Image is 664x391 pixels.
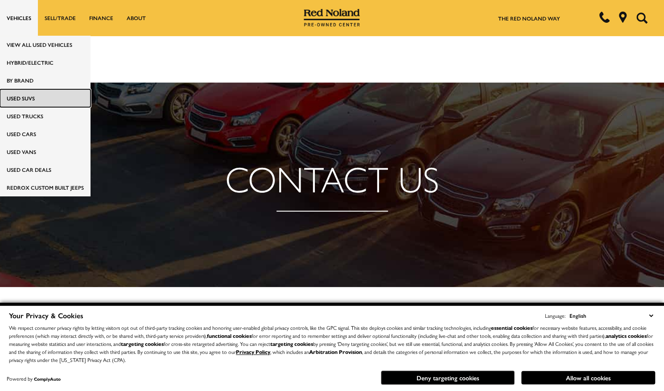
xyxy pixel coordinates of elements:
strong: Arbitration Provision [309,348,362,356]
strong: analytics cookies [606,332,647,340]
button: Open the search field [633,0,651,35]
strong: functional cookies [207,332,252,340]
a: ComplyAuto [34,376,61,382]
button: Allow all cookies [521,371,655,384]
strong: targeting cookies [121,340,164,348]
strong: targeting cookies [270,340,313,348]
a: Privacy Policy [236,348,270,356]
div: Language: [545,313,565,318]
button: Deny targeting cookies [381,370,515,385]
span: Your Privacy & Cookies [9,310,83,320]
a: Red Noland Pre-Owned [304,12,360,21]
a: The Red Noland Way [498,14,560,22]
strong: essential cookies [491,324,532,332]
img: Red Noland Pre-Owned [304,9,360,27]
select: Language Select [567,311,655,320]
div: Powered by [7,376,61,382]
p: We respect consumer privacy rights by letting visitors opt out of third-party tracking cookies an... [9,324,655,364]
